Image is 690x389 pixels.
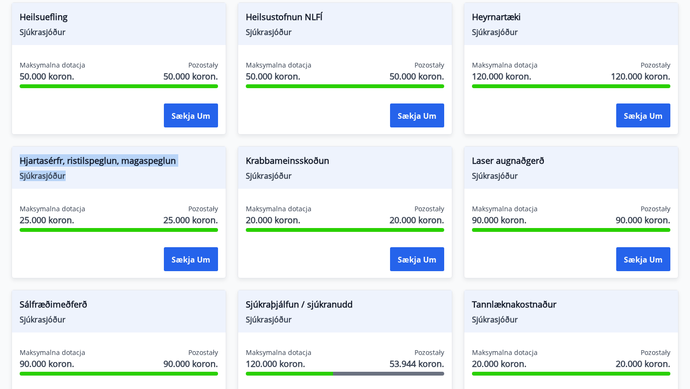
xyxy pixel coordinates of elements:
font: Maksymalna dotacja [246,348,311,357]
font: Sjúkrasjóður [472,171,518,181]
font: Maksymalna dotacja [20,60,85,69]
font: Maksymalna dotacja [472,204,538,213]
font: 20.000 koron. [472,358,527,369]
font: Maksymalna dotacja [472,348,538,357]
font: Sækja um [624,254,663,265]
font: 25.000 koron. [163,214,218,226]
font: 120.000 koron. [472,70,531,82]
font: 20.000 koron. [390,214,444,226]
font: 50.000 koron. [163,70,218,82]
font: 20.000 koron. [246,214,300,226]
font: 50.000 koron. [246,70,300,82]
font: Pozostały [188,204,218,213]
font: 50.000 koron. [390,70,444,82]
font: Tannlæknakostnaður [472,298,556,310]
font: Heyrnartæki [472,11,521,23]
font: Laser augnaðgerð [472,155,544,166]
font: Sækja um [624,111,663,121]
font: Pozostały [641,348,670,357]
font: 20.000 koron. [616,358,670,369]
font: Sálfræðimeðferð [20,298,87,310]
font: Sækja um [398,111,437,121]
font: 25.000 koron. [20,214,74,226]
font: Pozostały [414,60,444,69]
font: 120.000 koron. [246,358,305,369]
font: Maksymalna dotacja [246,204,311,213]
font: 53.944 koron. [390,358,444,369]
font: Sjúkrasjóður [20,171,66,181]
font: Pozostały [641,204,670,213]
button: Sækja um [616,247,670,271]
font: Pozostały [641,60,670,69]
font: 90.000 koron. [163,358,218,369]
font: Sækja um [398,254,437,265]
font: Sjúkrasjóður [20,27,66,37]
font: Krabbameinsskoðun [246,155,329,166]
font: Pozostały [414,348,444,357]
font: Maksymalna dotacja [472,60,538,69]
font: Sjúkrasjóður [472,314,518,325]
font: 90.000 koron. [472,214,527,226]
font: Hjartasérfr, ristilspeglun, magaspeglun [20,155,176,166]
font: Maksymalna dotacja [20,348,85,357]
font: Sjúkrasjóður [20,314,66,325]
button: Sækja um [164,103,218,127]
button: Sækja um [390,247,444,271]
font: Maksymalna dotacja [20,204,85,213]
font: Heilsustofnun NLFÍ [246,11,322,23]
font: 50.000 koron. [20,70,74,82]
font: 90.000 koron. [20,358,74,369]
font: Sækja um [172,111,210,121]
font: Sjúkraþjálfun / sjúkranudd [246,298,353,310]
button: Sækja um [164,247,218,271]
font: Pozostały [414,204,444,213]
font: 120.000 koron. [611,70,670,82]
font: Heilsuefling [20,11,68,23]
font: Maksymalna dotacja [246,60,311,69]
font: Sækja um [172,254,210,265]
font: 90.000 koron. [616,214,670,226]
button: Sækja um [390,103,444,127]
font: Pozostały [188,60,218,69]
font: Sjúkrasjóður [246,27,292,37]
button: Sækja um [616,103,670,127]
font: Pozostały [188,348,218,357]
font: Sjúkrasjóður [472,27,518,37]
font: Sjúkrasjóður [246,314,292,325]
font: Sjúkrasjóður [246,171,292,181]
